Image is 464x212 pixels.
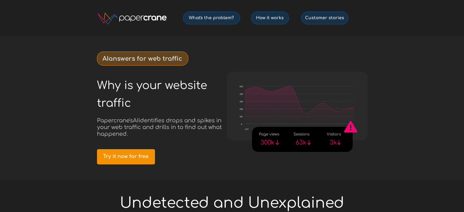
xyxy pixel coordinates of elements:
span: Why is your website [97,79,207,92]
span: Undetected and Unexplained [120,195,344,211]
a: How it works [251,12,289,24]
mark: AI [103,55,109,62]
a: Customer stories [301,12,348,24]
span: Try it now for free [97,154,155,160]
span: 63k [296,139,306,146]
strong: answers for web traffic [103,55,182,62]
a: Try it now for free [97,149,155,164]
span: 3k [330,139,337,146]
span: Papercrane's identifies drops and spikes in your web traffic and drills in to find out what happe... [97,117,222,137]
span: Visitors [327,132,341,136]
span: What's the problem? [183,15,240,20]
a: What's the problem? [183,12,240,24]
span: Page views [259,132,279,136]
span: 300k [261,139,274,146]
span: Customer stories [301,15,348,20]
span: How it works [251,15,289,20]
mark: AI [133,117,138,124]
span: traffic [97,97,131,109]
span: Sessions [293,132,309,136]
